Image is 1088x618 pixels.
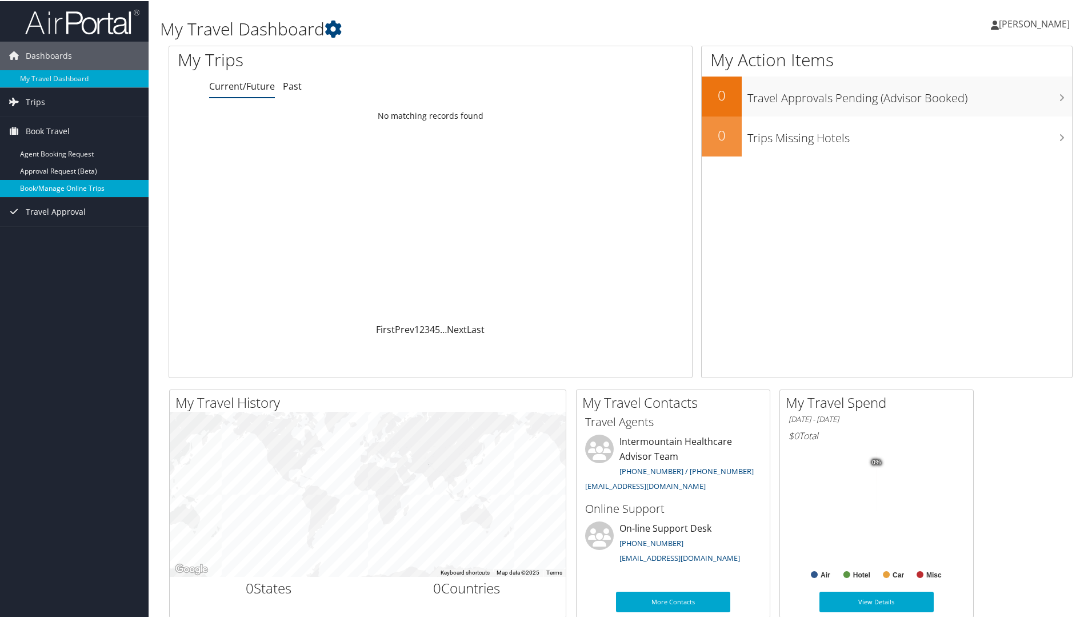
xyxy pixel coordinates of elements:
button: Keyboard shortcuts [441,568,490,576]
a: Prev [395,322,414,335]
img: Google [173,561,210,576]
h6: [DATE] - [DATE] [789,413,965,424]
a: 0Travel Approvals Pending (Advisor Booked) [702,75,1072,115]
span: 0 [433,577,441,596]
img: airportal-logo.png [25,7,139,34]
a: View Details [819,591,934,611]
a: [PERSON_NAME] [991,6,1081,40]
td: No matching records found [169,105,692,125]
a: 4 [430,322,435,335]
h3: Trips Missing Hotels [747,123,1072,145]
a: 3 [425,322,430,335]
a: Last [467,322,485,335]
span: … [440,322,447,335]
h2: States [178,577,359,597]
a: [EMAIL_ADDRESS][DOMAIN_NAME] [585,480,706,490]
text: Hotel [853,570,870,578]
span: Map data ©2025 [497,568,539,575]
a: First [376,322,395,335]
text: Car [893,570,904,578]
h2: 0 [702,125,742,144]
li: On-line Support Desk [579,520,767,567]
tspan: 0% [872,458,881,465]
h3: Travel Agents [585,413,761,429]
a: Current/Future [209,79,275,91]
a: Open this area in Google Maps (opens a new window) [173,561,210,576]
h2: Countries [377,577,558,597]
h2: My Travel History [175,392,566,411]
h1: My Travel Dashboard [160,16,774,40]
span: [PERSON_NAME] [999,17,1070,29]
h3: Online Support [585,500,761,516]
a: Next [447,322,467,335]
a: 5 [435,322,440,335]
span: Travel Approval [26,196,86,225]
h3: Travel Approvals Pending (Advisor Booked) [747,83,1072,105]
a: Terms (opens in new tab) [546,568,562,575]
text: Misc [926,570,942,578]
a: 2 [419,322,425,335]
span: Dashboards [26,41,72,69]
span: Book Travel [26,116,70,145]
h6: Total [789,428,965,441]
li: Intermountain Healthcare Advisor Team [579,434,767,495]
text: Air [821,570,830,578]
a: 1 [414,322,419,335]
h2: 0 [702,85,742,104]
a: [PHONE_NUMBER] / [PHONE_NUMBER] [619,465,754,475]
h1: My Action Items [702,47,1072,71]
a: [PHONE_NUMBER] [619,537,683,547]
span: $0 [789,428,799,441]
span: Trips [26,87,45,115]
h1: My Trips [178,47,466,71]
span: 0 [246,577,254,596]
a: [EMAIL_ADDRESS][DOMAIN_NAME] [619,552,740,562]
a: 0Trips Missing Hotels [702,115,1072,155]
h2: My Travel Spend [786,392,973,411]
a: More Contacts [616,591,730,611]
h2: My Travel Contacts [582,392,770,411]
a: Past [283,79,302,91]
